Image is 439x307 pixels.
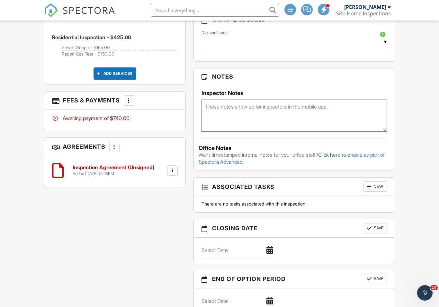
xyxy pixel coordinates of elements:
[202,90,387,96] h5: Inspector Notes
[151,4,279,17] input: Search everything...
[73,165,154,176] a: Inspection Agreement (Unsigned) Added [DATE] 18:39PM
[364,223,387,233] button: Save
[44,9,115,22] a: SPECTORA
[199,145,390,151] div: Office Notes
[44,3,58,17] img: The Best Home Inspection Software - Spectora
[364,274,387,284] button: Save
[202,30,228,36] label: Discount code
[212,275,286,283] span: End of Option Period
[94,67,136,80] div: Add Services
[62,51,178,57] li: Add on: Radon Gas Test
[52,34,131,40] span: Residential Inspection - $425.00
[199,151,390,166] p: Want timestamped internal notes for your office staff?
[62,44,178,51] li: Add on: Sewer Scope
[44,92,185,110] h3: Fees & Payments
[202,17,265,25] label: Disable All Notifications
[73,171,154,176] div: Added [DATE] 18:39PM
[52,22,178,62] li: Service: Residential Inspection
[212,224,257,232] span: Closing date
[336,10,391,17] div: SRB Home Inspections
[430,285,438,290] span: 10
[212,182,274,191] span: Associated Tasks
[73,165,154,171] h6: Inspection Agreement (Unsigned)
[44,138,185,156] h3: Agreements
[63,3,115,17] span: SPECTORA
[202,242,274,258] input: Select Date
[344,4,386,10] div: [PERSON_NAME]
[363,181,387,192] div: New
[52,115,178,122] div: Awaiting payment of $740.00.
[417,285,433,301] iframe: Intercom live chat
[198,201,391,207] div: There are no tasks associated with this inspection.
[194,68,395,85] h3: Notes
